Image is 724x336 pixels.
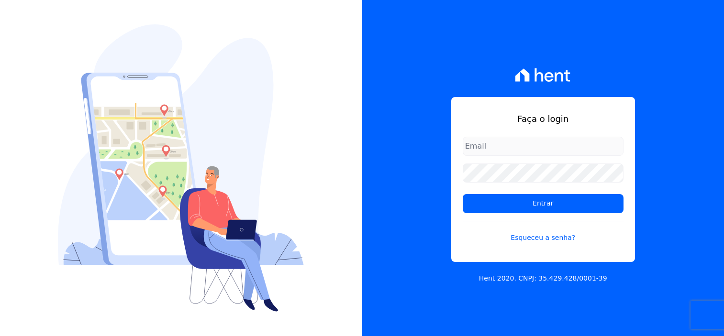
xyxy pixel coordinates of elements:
[463,137,624,156] input: Email
[479,273,607,283] p: Hent 2020. CNPJ: 35.429.428/0001-39
[58,24,304,312] img: Login
[463,112,624,125] h1: Faça o login
[463,221,624,243] a: Esqueceu a senha?
[463,194,624,213] input: Entrar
